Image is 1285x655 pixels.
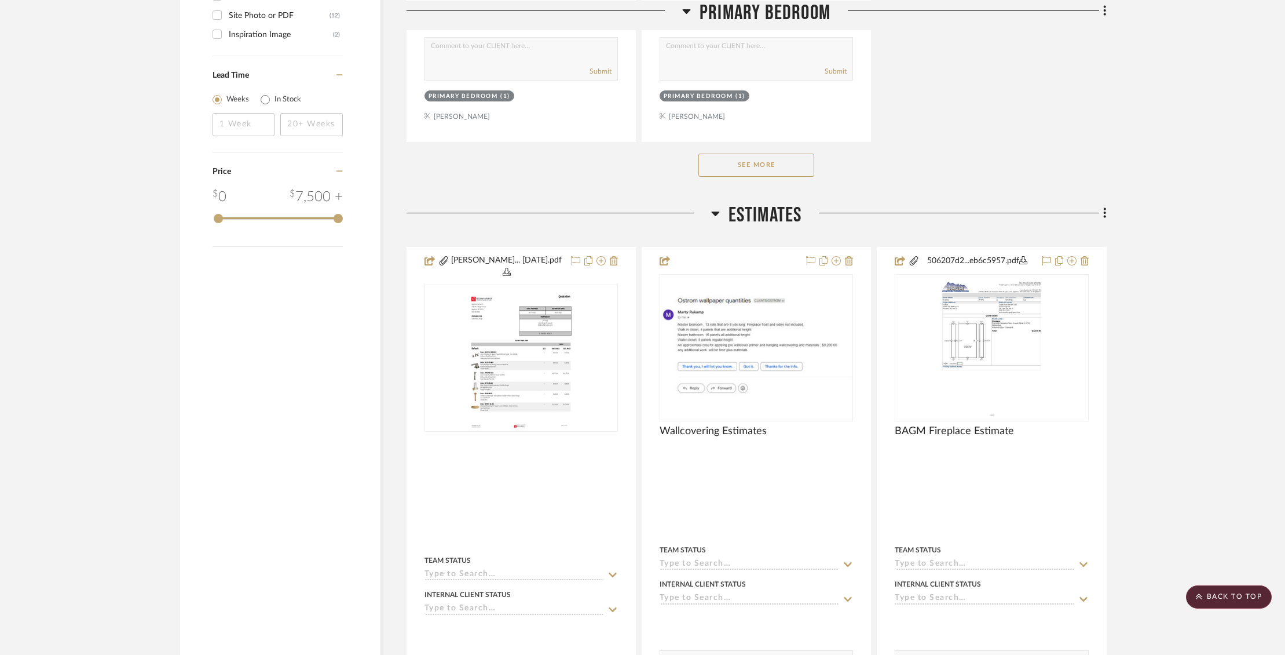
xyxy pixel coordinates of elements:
scroll-to-top-button: BACK TO TOP [1186,585,1272,609]
img: Wallcovering Estimates [661,295,852,401]
span: Wallcovering Estimates [660,425,767,438]
div: (2) [333,26,340,44]
div: (12) [330,6,340,25]
div: Team Status [660,545,706,555]
button: 506207d2...eb6c5957.pdf [920,254,1034,268]
div: Internal Client Status [424,589,511,600]
div: Primary Bedroom [664,92,733,101]
label: In Stock [274,94,301,105]
div: Team Status [424,555,471,566]
button: Submit [825,66,847,77]
input: Type to Search… [895,559,1074,570]
button: See More [698,154,814,177]
div: Internal Client Status [660,579,746,589]
img: BAGM Fireplace Estimate [936,275,1048,420]
input: Type to Search… [895,594,1074,605]
input: Type to Search… [424,604,604,615]
div: Inspiration Image [229,26,333,44]
span: Lead Time [213,71,249,79]
button: Submit [590,66,612,77]
div: 0 [213,187,226,208]
input: 1 Week [213,113,275,136]
input: 20+ Weeks [280,113,343,136]
span: Estimates [728,203,802,228]
div: 7,500 + [290,187,343,208]
input: Type to Search… [660,594,839,605]
input: Type to Search… [424,570,604,581]
div: (1) [500,92,510,101]
div: (1) [735,92,745,101]
div: Team Status [895,545,941,555]
label: Weeks [226,94,249,105]
img: null [465,286,577,431]
span: BAGM Fireplace Estimate [895,425,1014,438]
div: Internal Client Status [895,579,981,589]
input: Type to Search… [660,559,839,570]
div: Site Photo or PDF [229,6,330,25]
span: Price [213,168,231,176]
div: Primary Bedroom [429,92,498,101]
button: [PERSON_NAME]... [DATE].pdf [449,254,564,279]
